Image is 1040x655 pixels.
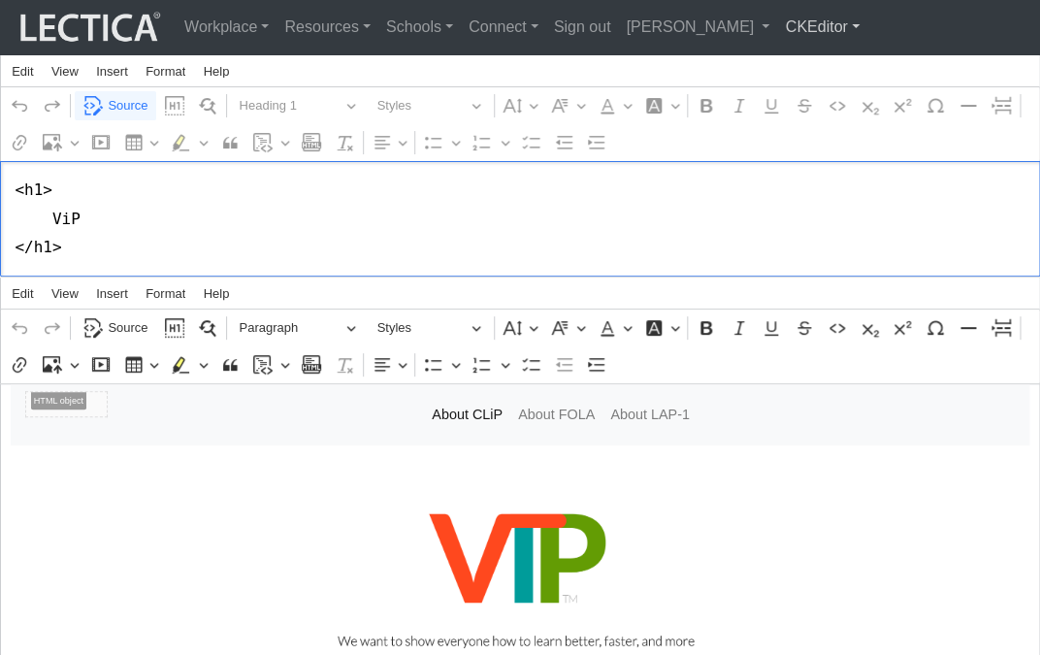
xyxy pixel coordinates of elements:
div: Editor menu bar [1,55,1039,87]
span: Source [108,94,147,117]
a: Workplace [177,8,276,47]
a: About LAP-1 [602,397,698,434]
div: Editor toolbar [1,87,1039,161]
a: CKEditor [777,8,866,47]
span: Help [204,65,230,78]
span: Edit [12,287,33,300]
p: ⁠⁠⁠⁠⁠⁠⁠ [26,392,108,422]
span: Paragraph [239,316,340,340]
span: Styles [376,94,465,117]
a: Sign out [546,8,619,47]
button: Source [75,91,156,121]
button: Heading 1, Heading [231,91,365,121]
span: Format [146,65,185,78]
a: About CLiP [424,397,510,434]
span: View [51,287,79,300]
span: Insert [96,287,128,300]
button: Styles [369,313,490,344]
span: Insert [96,65,128,78]
button: Paragraph, Heading [231,313,365,344]
span: Styles [376,316,465,340]
button: Styles [369,91,490,121]
a: About FOLA [510,397,602,434]
button: Source [75,313,156,344]
a: Resources [276,8,378,47]
div: Editor menu bar [1,278,1039,310]
span: View [51,65,79,78]
img: lecticalive [16,9,161,46]
a: Connect [461,8,546,47]
span: Heading 1 [239,94,340,117]
div: Editor toolbar [1,310,1039,383]
span: Source [108,316,147,340]
a: [PERSON_NAME] [618,8,777,47]
a: Schools [378,8,461,47]
span: Edit [12,65,33,78]
span: Help [204,287,230,300]
span: Format [146,287,185,300]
